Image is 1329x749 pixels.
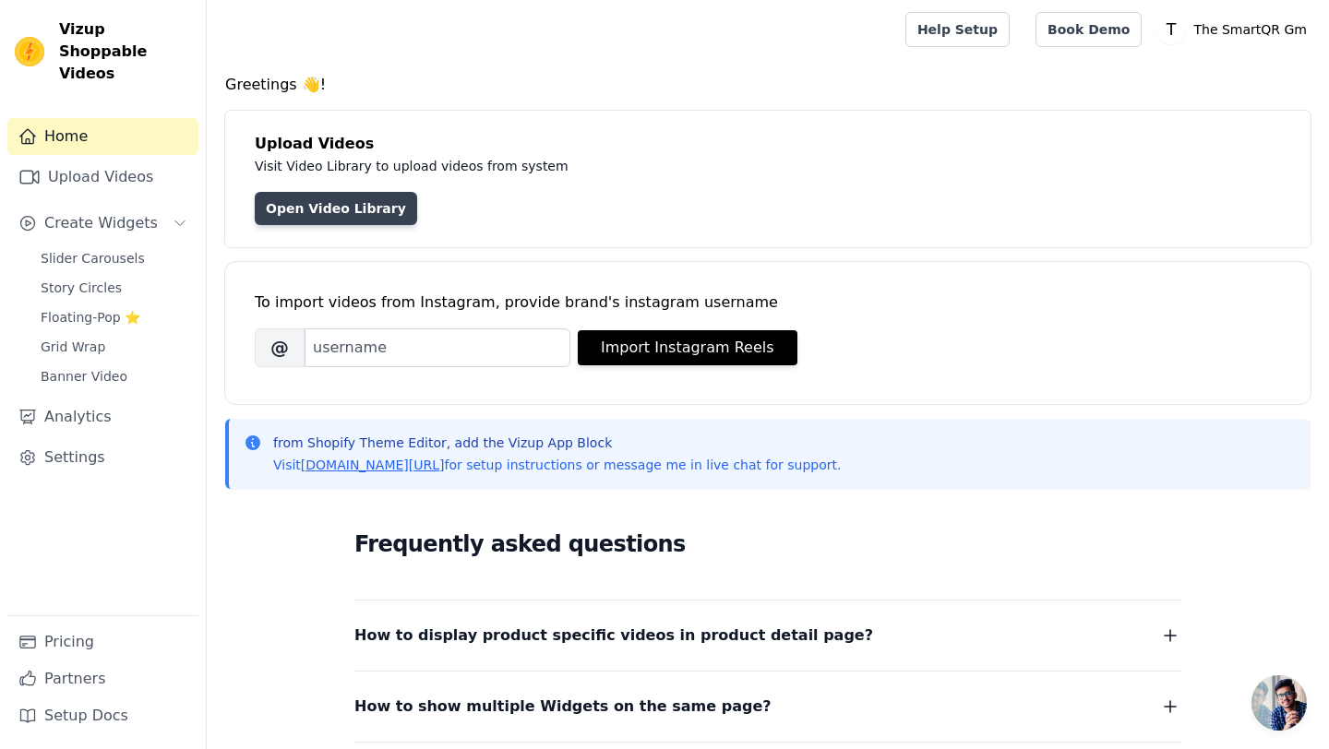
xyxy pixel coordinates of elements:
a: Settings [7,439,198,476]
span: Floating-Pop ⭐ [41,308,140,327]
h2: Frequently asked questions [354,526,1181,563]
h4: Greetings 👋! [225,74,1311,96]
a: Upload Videos [7,159,198,196]
a: Book Demo [1036,12,1142,47]
p: The SmartQR Gm [1186,13,1314,46]
a: Banner Video [30,363,198,389]
button: T The SmartQR Gm [1156,13,1314,46]
a: Slider Carousels [30,245,198,271]
span: Grid Wrap [41,338,105,356]
button: How to display product specific videos in product detail page? [354,623,1181,648]
p: from Shopify Theme Editor, add the Vizup App Block [273,434,841,452]
span: Banner Video [41,367,127,386]
a: Story Circles [30,275,198,301]
button: Create Widgets [7,205,198,242]
a: [DOMAIN_NAME][URL] [301,458,445,472]
span: Slider Carousels [41,249,145,267]
span: @ [255,328,305,367]
button: How to show multiple Widgets on the same page? [354,694,1181,719]
input: username [305,328,570,367]
span: How to show multiple Widgets on the same page? [354,694,772,719]
a: Home [7,118,198,155]
span: Create Widgets [44,212,158,234]
a: Floating-Pop ⭐ [30,304,198,330]
a: Grid Wrap [30,334,198,360]
a: Setup Docs [7,697,198,734]
p: Visit for setup instructions or message me in live chat for support. [273,456,841,474]
div: To import videos from Instagram, provide brand's instagram username [255,291,1281,314]
a: Analytics [7,398,198,435]
text: T [1166,20,1177,39]
button: Import Instagram Reels [578,330,797,365]
span: Story Circles [41,279,122,297]
img: Vizup [15,37,44,66]
span: How to display product specific videos in product detail page? [354,623,873,648]
span: Vizup Shoppable Videos [59,18,191,85]
a: Pricing [7,624,198,660]
a: Open chat [1251,675,1307,731]
h4: Upload Videos [255,133,1281,155]
a: Open Video Library [255,192,417,225]
a: Help Setup [905,12,1010,47]
p: Visit Video Library to upload videos from system [255,155,1082,177]
a: Partners [7,660,198,697]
